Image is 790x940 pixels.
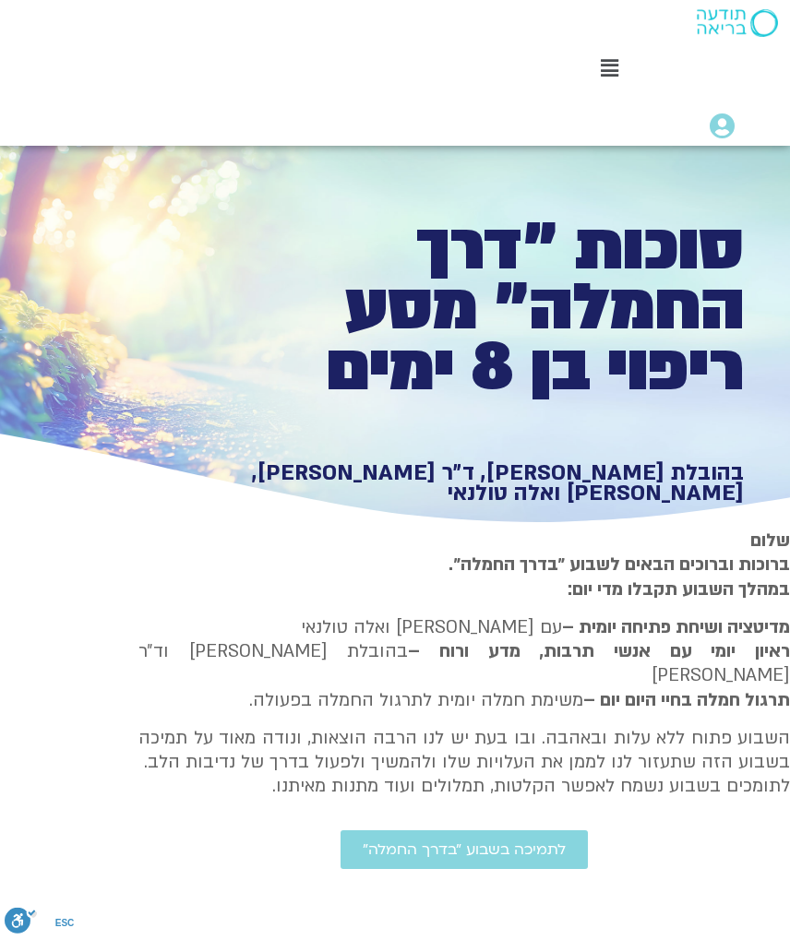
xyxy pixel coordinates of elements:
h1: סוכות ״דרך החמלה״ מסע ריפוי בן 8 ימים [237,218,744,399]
h1: בהובלת [PERSON_NAME], ד״ר [PERSON_NAME], [PERSON_NAME] ואלה טולנאי [237,463,744,503]
b: ראיון יומי עם אנשי תרבות, מדע ורוח – [408,639,790,663]
strong: שלום [750,529,790,553]
b: תרגול חמלה בחיי היום יום – [583,688,790,712]
strong: ברוכות וברוכים הבאים לשבוע ״בדרך החמלה״. במהלך השבוע תקבלו מדי יום: [449,553,790,601]
p: השבוע פתוח ללא עלות ובאהבה. ובו בעת יש לנו הרבה הוצאות, ונודה מאוד על תמיכה בשבוע הזה שתעזור לנו ... [138,726,790,799]
strong: מדיטציה ושיחת פתיחה יומית – [562,615,790,639]
img: תודעה בריאה [697,9,778,37]
span: לתמיכה בשבוע ״בדרך החמלה״ [363,841,566,858]
p: עם [PERSON_NAME] ואלה טולנאי בהובלת [PERSON_NAME] וד״ר [PERSON_NAME] משימת חמלה יומית לתרגול החמל... [138,615,790,713]
a: לתמיכה בשבוע ״בדרך החמלה״ [341,830,588,869]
